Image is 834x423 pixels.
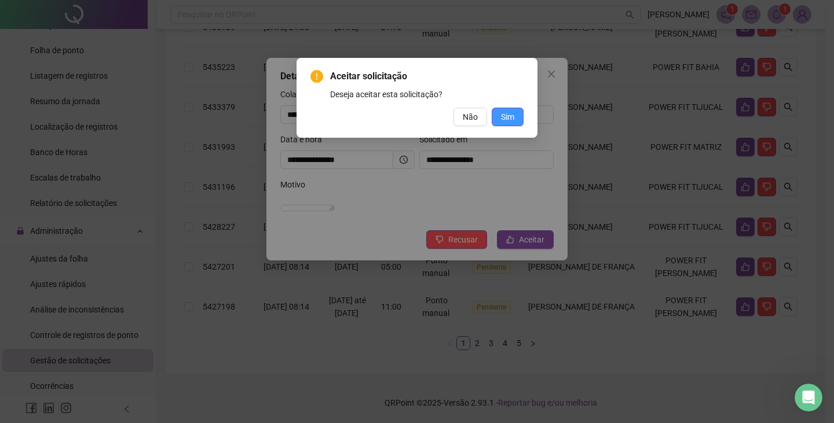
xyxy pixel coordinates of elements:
[463,111,478,123] span: Não
[492,108,524,126] button: Sim
[330,69,524,83] span: Aceitar solicitação
[795,384,822,411] iframe: Intercom live chat
[310,70,323,83] span: exclamation-circle
[330,88,524,101] div: Deseja aceitar esta solicitação?
[453,108,487,126] button: Não
[501,111,514,123] span: Sim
